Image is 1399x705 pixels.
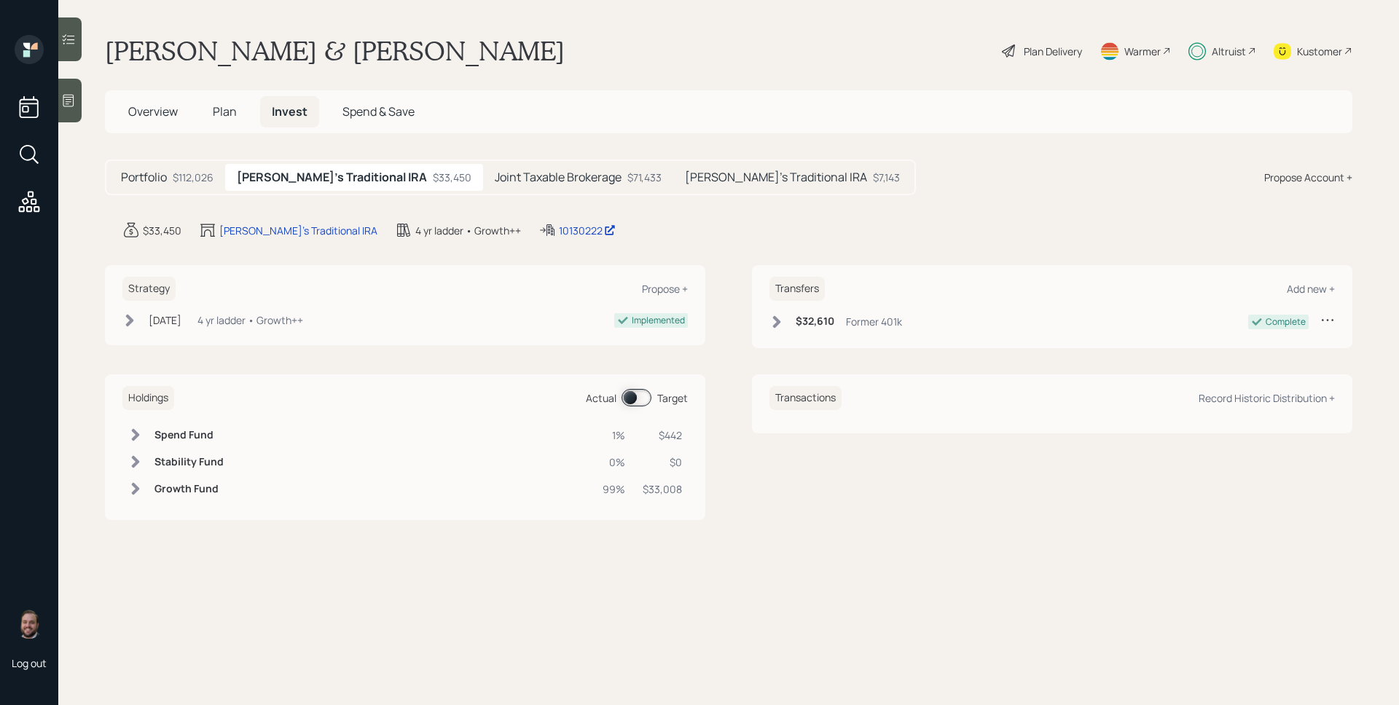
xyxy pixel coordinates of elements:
div: Implemented [632,314,685,327]
h5: [PERSON_NAME]'s Traditional IRA [237,170,427,184]
div: 10130222 [559,223,616,238]
h6: Holdings [122,386,174,410]
span: Invest [272,103,307,119]
div: Log out [12,656,47,670]
div: $7,143 [873,170,900,185]
div: Actual [586,390,616,406]
h6: $32,610 [796,315,834,328]
div: Propose + [642,282,688,296]
div: 4 yr ladder • Growth++ [415,223,521,238]
h6: Spend Fund [154,429,224,441]
span: Plan [213,103,237,119]
h6: Transactions [769,386,842,410]
div: $0 [643,454,682,470]
div: Warmer [1124,44,1161,59]
div: Altruist [1212,44,1246,59]
div: Propose Account + [1264,170,1352,185]
h5: Joint Taxable Brokerage [495,170,622,184]
div: $112,026 [173,170,213,185]
div: $33,008 [643,481,682,497]
h6: Growth Fund [154,483,224,495]
div: [PERSON_NAME]'s Traditional IRA [219,223,377,238]
div: 1% [603,428,625,443]
div: Add new + [1287,282,1335,296]
h5: Portfolio [121,170,167,184]
div: Complete [1266,315,1306,328]
h6: Stability Fund [154,456,224,468]
div: $442 [643,428,682,443]
div: Target [657,390,688,406]
div: 99% [603,481,625,497]
h1: [PERSON_NAME] & [PERSON_NAME] [105,35,565,67]
h5: [PERSON_NAME]'s Traditional IRA [685,170,867,184]
div: $71,433 [627,170,662,185]
div: 4 yr ladder • Growth++ [197,312,303,328]
div: [DATE] [149,312,181,328]
div: 0% [603,454,625,470]
div: Kustomer [1297,44,1342,59]
span: Overview [128,103,178,119]
h6: Transfers [769,277,825,301]
div: Former 401k [846,314,902,329]
h6: Strategy [122,277,176,301]
div: $33,450 [433,170,471,185]
span: Spend & Save [342,103,415,119]
div: Record Historic Distribution + [1199,391,1335,405]
img: james-distasi-headshot.png [15,610,44,639]
div: Plan Delivery [1024,44,1082,59]
div: $33,450 [143,223,181,238]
